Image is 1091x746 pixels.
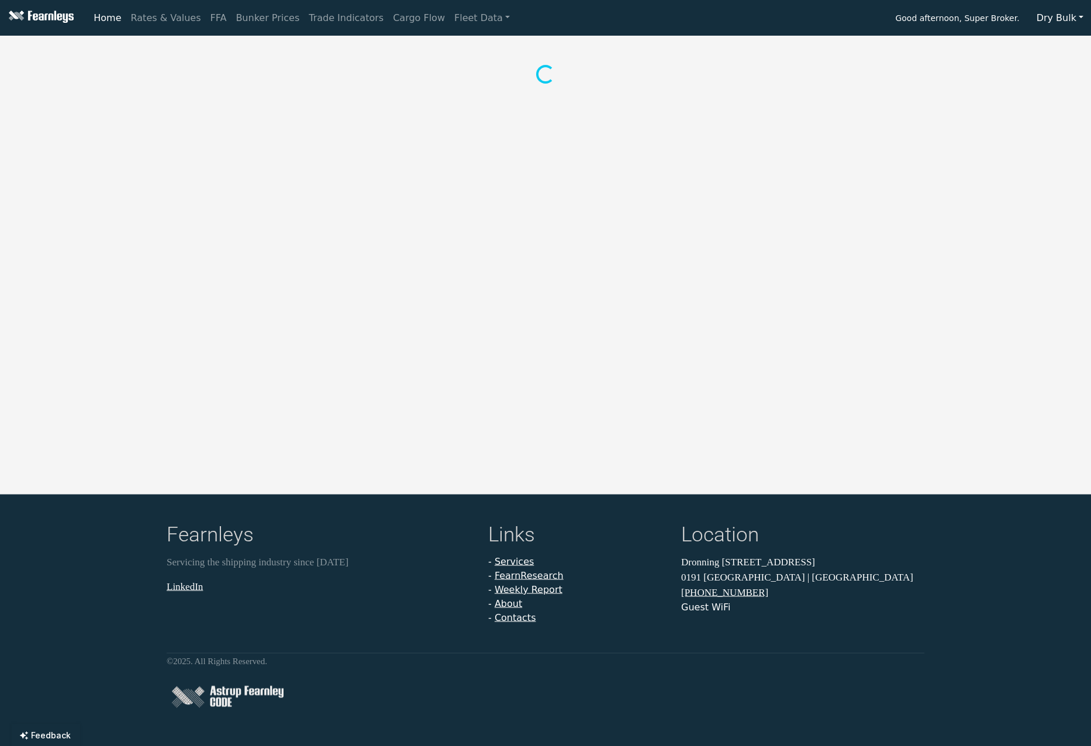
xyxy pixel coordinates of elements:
p: 0191 [GEOGRAPHIC_DATA] | [GEOGRAPHIC_DATA] [681,569,924,585]
h4: Links [488,523,667,550]
a: FearnResearch [495,570,564,581]
span: Good afternoon, Super Broker. [895,9,1019,29]
li: - [488,611,667,625]
li: - [488,555,667,569]
li: - [488,583,667,597]
p: Dronning [STREET_ADDRESS] [681,555,924,570]
li: - [488,597,667,611]
button: Dry Bulk [1029,7,1091,29]
a: FFA [206,6,232,30]
a: Fleet Data [450,6,515,30]
a: Bunker Prices [231,6,304,30]
a: [PHONE_NUMBER] [681,587,768,598]
a: Home [89,6,126,30]
button: Guest WiFi [681,600,730,614]
a: Weekly Report [495,584,562,595]
a: Services [495,556,534,567]
a: Contacts [495,612,536,623]
a: About [495,598,522,609]
h4: Fearnleys [167,523,474,550]
li: - [488,569,667,583]
a: Rates & Values [126,6,206,30]
a: Trade Indicators [304,6,388,30]
a: LinkedIn [167,581,203,592]
p: Servicing the shipping industry since [DATE] [167,555,474,570]
small: © 2025 . All Rights Reserved. [167,657,267,666]
a: Cargo Flow [388,6,450,30]
img: Fearnleys Logo [6,11,74,25]
h4: Location [681,523,924,550]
